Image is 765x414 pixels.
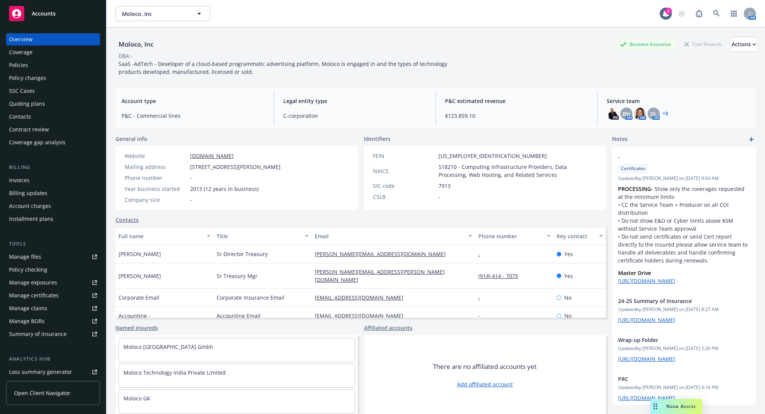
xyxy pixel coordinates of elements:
[612,135,628,144] span: Notes
[214,227,312,245] button: Title
[618,185,651,192] strong: PROCESSING
[373,193,436,201] div: CSLB
[612,291,756,330] div: 24-25 Summary of InsuranceUpdatedby [PERSON_NAME] on [DATE] 8:27 AM[URL][DOMAIN_NAME]
[564,312,571,320] span: No
[6,164,100,171] div: Billing
[618,153,730,161] span: -
[217,294,284,302] span: Corporate Insurance Email
[439,182,451,190] span: 7913
[6,187,100,199] a: Billing updates
[618,345,750,352] span: Updated by [PERSON_NAME] on [DATE] 5:26 PM
[125,185,187,193] div: Year business started
[9,187,47,199] div: Billing updates
[6,85,100,97] a: SSC Cases
[618,384,750,391] span: Updated by [PERSON_NAME] on [DATE] 4:16 PM
[618,336,730,344] span: Wrap-up Folder
[373,182,436,190] div: SIC code
[618,175,750,182] span: Updated by [PERSON_NAME] on [DATE] 9:04 AM
[674,6,689,21] a: Start snowing
[651,399,660,414] div: Drag to move
[217,272,258,280] span: Sr Treasury Mgr
[433,362,537,371] span: There are no affiliated accounts yet
[119,272,161,280] span: [PERSON_NAME]
[6,3,100,24] a: Accounts
[122,112,265,120] span: P&C - Commercial lines
[125,152,187,160] div: Website
[9,174,30,186] div: Invoices
[122,10,187,18] span: Moloco, Inc
[9,111,31,123] div: Contacts
[6,264,100,276] a: Policy checking
[315,232,464,240] div: Email
[564,294,571,302] span: No
[6,46,100,58] a: Coverage
[9,72,46,84] div: Policy changes
[6,72,100,84] a: Policy changes
[618,306,750,313] span: Updated by [PERSON_NAME] on [DATE] 8:27 AM
[665,8,672,14] div: 2
[612,147,756,291] div: -CertificatesUpdatedby [PERSON_NAME] on [DATE] 9:04 AMPROCESSING• Show only the coverages request...
[283,112,426,120] span: C-corporation
[116,216,139,224] a: Contacts
[190,196,192,204] span: -
[312,227,475,245] button: Email
[475,227,554,245] button: Phone number
[681,39,726,49] div: Total Rewards
[315,250,452,258] a: [PERSON_NAME][EMAIL_ADDRESS][DOMAIN_NAME]
[607,97,750,105] span: Service team
[439,193,440,201] span: -
[607,108,619,120] img: photo
[747,135,756,144] a: add
[9,98,45,110] div: Quoting plans
[116,39,156,49] div: Moloco, Inc
[6,136,100,148] a: Coverage gap analysis
[726,6,742,21] a: Switch app
[478,250,486,258] a: -
[6,59,100,71] a: Policies
[123,369,226,376] a: Moloco Technology India Private Limited
[9,136,66,148] div: Coverage gap analysis
[125,174,187,182] div: Phone number
[557,232,595,240] div: Key contact
[123,395,150,402] a: Moloco GK
[6,111,100,123] a: Contacts
[6,277,100,289] span: Manage exposures
[6,328,100,340] a: Summary of insurance
[9,264,47,276] div: Policy checking
[364,324,412,332] a: Affiliated accounts
[190,174,192,182] span: -
[125,163,187,171] div: Mailing address
[612,330,756,369] div: Wrap-up FolderUpdatedby [PERSON_NAME] on [DATE] 5:26 PM[URL][DOMAIN_NAME]
[9,123,49,136] div: Contract review
[315,294,409,301] a: [EMAIL_ADDRESS][DOMAIN_NAME]
[478,312,486,319] a: -
[190,185,259,193] span: 2013 (12 years in business)
[9,200,51,212] div: Account charges
[6,251,100,263] a: Manage files
[119,250,161,258] span: [PERSON_NAME]
[9,213,53,225] div: Installment plans
[32,11,56,17] span: Accounts
[9,289,59,302] div: Manage certificates
[364,135,390,143] span: Identifiers
[618,185,750,264] p: • Show only the coverages requested at the minimum limits • CC the Service Team + Producer on all...
[119,60,449,75] span: SaaS -AdTech - Developer of a cloud-based programmatic advertising platform. Moloco is engaged in...
[9,315,45,327] div: Manage BORs
[564,250,573,258] span: Yes
[612,369,756,408] div: PRCUpdatedby [PERSON_NAME] on [DATE] 4:16 PM[URL][DOMAIN_NAME]
[618,277,675,284] a: [URL][DOMAIN_NAME]
[283,97,426,105] span: Legal entity type
[6,123,100,136] a: Contract review
[663,111,668,116] a: +3
[116,324,158,332] a: Named insureds
[217,232,300,240] div: Title
[618,316,675,323] a: [URL][DOMAIN_NAME]
[9,46,33,58] div: Coverage
[9,85,35,97] div: SSC Cases
[119,294,159,302] span: Corporate Email
[9,302,47,314] div: Manage claims
[116,6,210,21] button: Moloco, Inc
[6,174,100,186] a: Invoices
[732,37,756,52] div: Actions
[190,163,281,171] span: [STREET_ADDRESS][PERSON_NAME]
